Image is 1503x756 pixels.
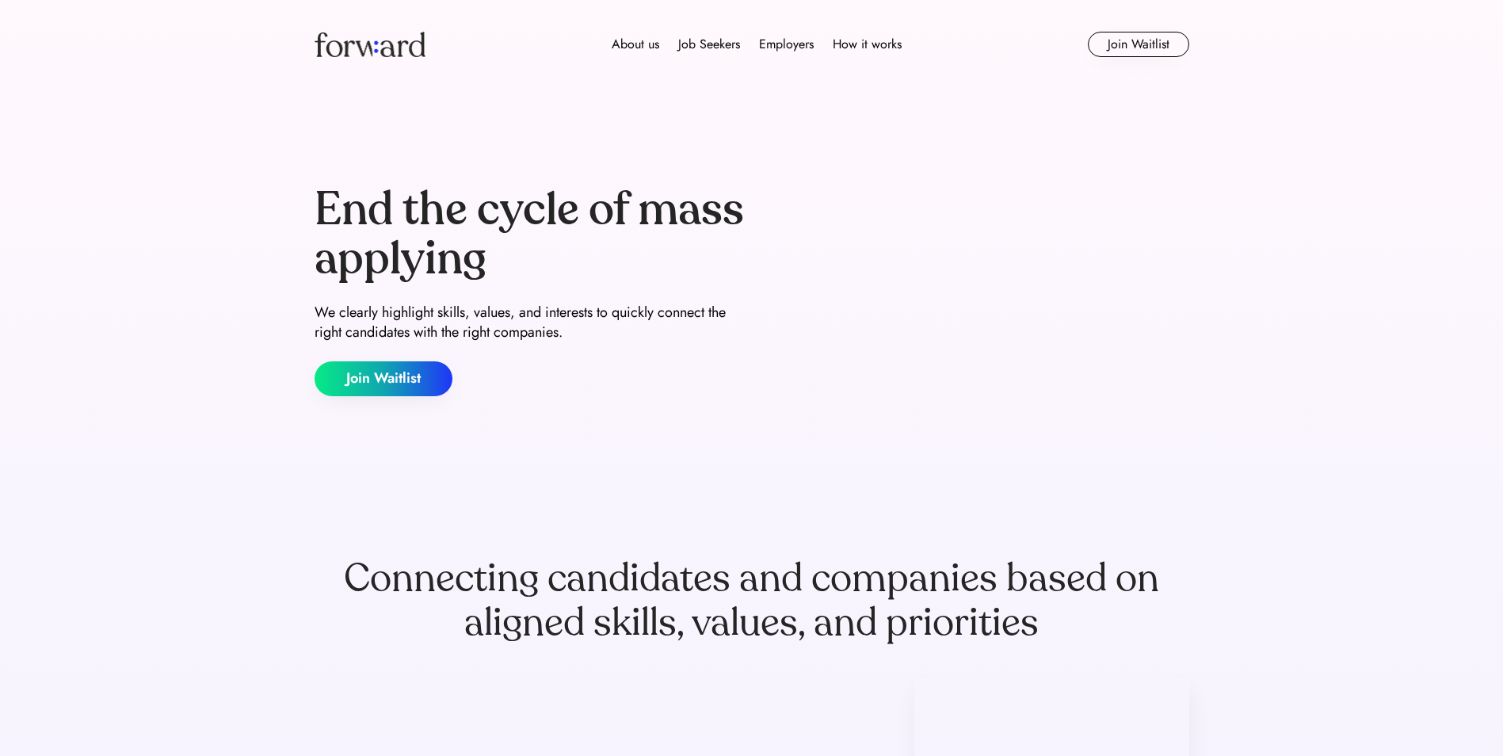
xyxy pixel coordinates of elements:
button: Join Waitlist [315,361,452,396]
img: Forward logo [315,32,425,57]
div: How it works [833,35,902,54]
div: Employers [759,35,814,54]
div: About us [612,35,659,54]
div: We clearly highlight skills, values, and interests to quickly connect the right candidates with t... [315,303,746,342]
div: Job Seekers [678,35,740,54]
img: yH5BAEAAAAALAAAAAABAAEAAAIBRAA7 [758,120,1189,461]
div: End the cycle of mass applying [315,185,746,283]
div: Connecting candidates and companies based on aligned skills, values, and priorities [315,556,1189,645]
button: Join Waitlist [1088,32,1189,57]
